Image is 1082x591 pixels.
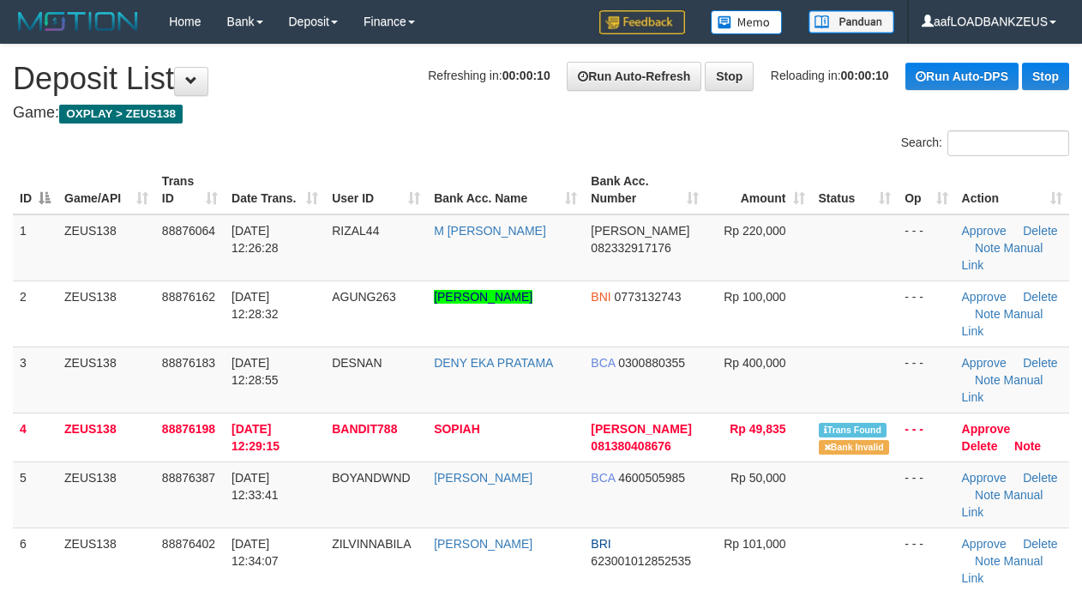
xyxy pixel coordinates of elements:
span: DESNAN [332,356,382,370]
a: Approve [962,356,1007,370]
span: Rp 49,835 [730,422,785,436]
span: [PERSON_NAME] [591,422,691,436]
td: ZEUS138 [57,461,155,528]
a: Delete [962,439,998,453]
th: Game/API: activate to sort column ascending [57,166,155,214]
span: Rp 400,000 [724,356,785,370]
span: BRI [591,537,610,551]
td: - - - [898,461,954,528]
span: Rp 100,000 [724,290,785,304]
a: Approve [962,537,1007,551]
th: Bank Acc. Number: activate to sort column ascending [584,166,706,214]
strong: 00:00:10 [502,69,550,82]
a: SOPIAH [434,422,480,436]
input: Search: [947,130,1069,156]
span: OXPLAY > ZEUS138 [59,105,183,124]
span: Bank is not match [819,440,889,455]
a: Stop [705,62,754,91]
th: Trans ID: activate to sort column ascending [155,166,225,214]
th: Amount: activate to sort column ascending [706,166,811,214]
span: 88876387 [162,471,215,485]
span: Copy 623001012852535 to clipboard [591,554,691,568]
a: Run Auto-Refresh [567,62,701,91]
span: Copy 0773132743 to clipboard [615,290,682,304]
span: ZILVINNABILA [332,537,411,551]
a: [PERSON_NAME] [434,290,532,304]
span: Similar transaction found [819,423,887,437]
span: 88876198 [162,422,215,436]
span: Rp 101,000 [724,537,785,551]
a: Note [975,307,1001,321]
td: - - - [898,347,954,413]
span: BNI [591,290,610,304]
a: Manual Link [962,554,1043,585]
span: 88876402 [162,537,215,551]
td: 4 [13,413,57,461]
span: [PERSON_NAME] [591,224,689,238]
a: Delete [1023,356,1057,370]
strong: 00:00:10 [841,69,889,82]
img: MOTION_logo.png [13,9,143,34]
span: Copy 4600505985 to clipboard [618,471,685,485]
img: Button%20Memo.svg [711,10,783,34]
a: Delete [1023,290,1057,304]
a: DENY EKA PRATAMA [434,356,553,370]
a: Run Auto-DPS [905,63,1019,90]
td: - - - [898,413,954,461]
span: Copy 0300880355 to clipboard [618,356,685,370]
td: - - - [898,214,954,281]
span: Rp 50,000 [730,471,786,485]
a: Delete [1023,224,1057,238]
label: Search: [901,130,1069,156]
th: Date Trans.: activate to sort column ascending [225,166,325,214]
span: [DATE] 12:28:32 [231,290,279,321]
th: ID: activate to sort column descending [13,166,57,214]
td: 2 [13,280,57,347]
a: M [PERSON_NAME] [434,224,546,238]
span: Copy 081380408676 to clipboard [591,439,670,453]
h1: Deposit List [13,62,1069,96]
h4: Game: [13,105,1069,122]
a: Note [1014,439,1041,453]
span: Reloading in: [771,69,889,82]
a: Manual Link [962,373,1043,404]
th: Action: activate to sort column ascending [955,166,1069,214]
a: Approve [962,471,1007,485]
a: Note [975,488,1001,502]
td: ZEUS138 [57,347,155,413]
span: Copy 082332917176 to clipboard [591,241,670,255]
a: Approve [962,290,1007,304]
a: Delete [1023,471,1057,485]
span: [DATE] 12:33:41 [231,471,279,502]
a: Manual Link [962,307,1043,338]
a: Approve [962,224,1007,238]
span: AGUNG263 [332,290,396,304]
td: - - - [898,280,954,347]
span: [DATE] 12:26:28 [231,224,279,255]
a: [PERSON_NAME] [434,471,532,485]
span: 88876162 [162,290,215,304]
a: Manual Link [962,488,1043,519]
span: [DATE] 12:29:15 [231,422,280,453]
a: Note [975,373,1001,387]
a: Stop [1022,63,1069,90]
span: [DATE] 12:34:07 [231,537,279,568]
span: BCA [591,471,615,485]
td: 3 [13,347,57,413]
a: Note [975,554,1001,568]
span: BANDIT788 [332,422,397,436]
span: BOYANDWND [332,471,411,485]
span: 88876064 [162,224,215,238]
a: Manual Link [962,241,1043,272]
td: ZEUS138 [57,413,155,461]
img: panduan.png [808,10,894,33]
th: User ID: activate to sort column ascending [325,166,427,214]
th: Status: activate to sort column ascending [812,166,899,214]
span: 88876183 [162,356,215,370]
td: ZEUS138 [57,214,155,281]
td: 1 [13,214,57,281]
a: Approve [962,422,1011,436]
span: Refreshing in: [428,69,550,82]
td: 5 [13,461,57,528]
th: Bank Acc. Name: activate to sort column ascending [427,166,584,214]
